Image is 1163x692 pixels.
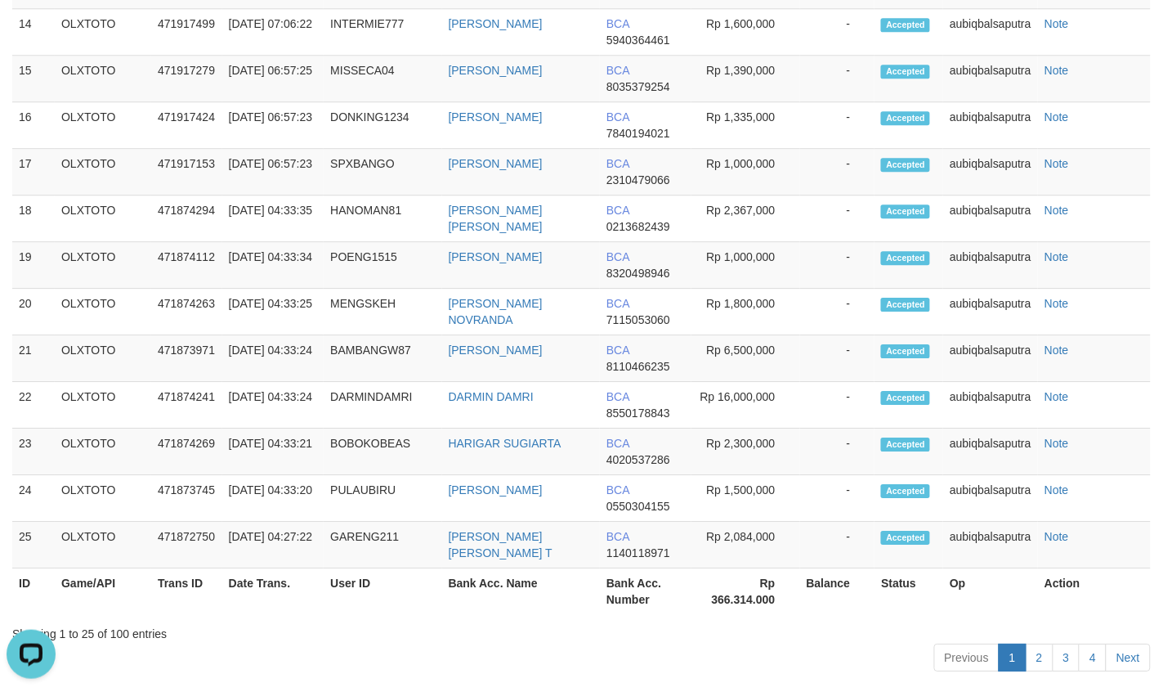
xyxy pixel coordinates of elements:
[606,127,670,140] span: Copy 7840194021 to clipboard
[449,157,543,170] a: [PERSON_NAME]
[943,382,1038,429] td: aubiqbalsaputra
[449,437,561,450] a: HARIGAR SUGIARTA
[55,568,151,615] th: Game/API
[151,195,222,242] td: 471874294
[691,568,799,615] th: Rp 366.314.000
[874,568,943,615] th: Status
[222,522,324,568] td: [DATE] 04:27:22
[881,298,930,312] span: Accepted
[943,335,1038,382] td: aubiqbalsaputra
[606,34,670,47] span: Copy 5940364461 to clipboard
[881,204,930,218] span: Accepted
[12,429,55,475] td: 23
[943,429,1038,475] td: aubiqbalsaputra
[943,242,1038,289] td: aubiqbalsaputra
[1044,530,1069,543] a: Note
[324,149,441,195] td: SPXBANGO
[1044,344,1069,357] a: Note
[943,195,1038,242] td: aubiqbalsaputra
[442,568,600,615] th: Bank Acc. Name
[449,390,534,403] a: DARMIN DAMRI
[943,102,1038,149] td: aubiqbalsaputra
[691,289,799,335] td: Rp 1,800,000
[324,522,441,568] td: GARENG211
[691,195,799,242] td: Rp 2,367,000
[222,102,324,149] td: [DATE] 06:57:23
[606,17,629,30] span: BCA
[222,195,324,242] td: [DATE] 04:33:35
[691,149,799,195] td: Rp 1,000,000
[324,475,441,522] td: PULAUBIRU
[449,530,552,559] a: [PERSON_NAME] [PERSON_NAME] T
[691,242,799,289] td: Rp 1,000,000
[12,56,55,102] td: 15
[449,483,543,497] a: [PERSON_NAME]
[606,313,670,326] span: Copy 7115053060 to clipboard
[606,297,629,310] span: BCA
[12,619,1151,642] div: Showing 1 to 25 of 100 entries
[606,360,670,373] span: Copy 8110466235 to clipboard
[1038,568,1151,615] th: Action
[800,568,875,615] th: Balance
[881,438,930,452] span: Accepted
[800,149,875,195] td: -
[55,9,151,56] td: OLXTOTO
[55,149,151,195] td: OLXTOTO
[691,9,799,56] td: Rp 1,600,000
[606,64,629,77] span: BCA
[881,391,930,405] span: Accepted
[800,289,875,335] td: -
[881,158,930,172] span: Accepted
[151,429,222,475] td: 471874269
[222,382,324,429] td: [DATE] 04:33:24
[324,195,441,242] td: HANOMAN81
[606,407,670,420] span: Copy 8550178843 to clipboard
[943,149,1038,195] td: aubiqbalsaputra
[606,483,629,497] span: BCA
[606,530,629,543] span: BCA
[449,297,543,326] a: [PERSON_NAME] NOVRANDA
[324,382,441,429] td: DARMINDAMRI
[881,65,930,79] span: Accepted
[55,335,151,382] td: OLXTOTO
[222,568,324,615] th: Date Trans.
[691,102,799,149] td: Rp 1,335,000
[881,251,930,265] span: Accepted
[151,9,222,56] td: 471917499
[1026,644,1053,672] a: 2
[55,195,151,242] td: OLXTOTO
[55,242,151,289] td: OLXTOTO
[12,195,55,242] td: 18
[800,522,875,568] td: -
[691,335,799,382] td: Rp 6,500,000
[55,475,151,522] td: OLXTOTO
[324,102,441,149] td: DONKING1234
[222,56,324,102] td: [DATE] 06:57:25
[606,344,629,357] span: BCA
[151,56,222,102] td: 471917279
[222,9,324,56] td: [DATE] 07:06:22
[881,531,930,545] span: Accepted
[600,568,691,615] th: Bank Acc. Number
[449,64,543,77] a: [PERSON_NAME]
[12,382,55,429] td: 22
[606,250,629,263] span: BCA
[151,382,222,429] td: 471874241
[606,204,629,217] span: BCA
[151,522,222,568] td: 471872750
[943,475,1038,522] td: aubiqbalsaputra
[12,149,55,195] td: 17
[606,173,670,186] span: Copy 2310479066 to clipboard
[324,568,441,615] th: User ID
[1044,64,1069,77] a: Note
[151,289,222,335] td: 471874263
[1044,204,1069,217] a: Note
[606,220,670,233] span: Copy 0213682439 to clipboard
[943,568,1038,615] th: Op
[800,475,875,522] td: -
[606,546,670,559] span: Copy 1140118971 to clipboard
[449,344,543,357] a: [PERSON_NAME]
[12,289,55,335] td: 20
[324,335,441,382] td: BAMBANGW87
[151,149,222,195] td: 471917153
